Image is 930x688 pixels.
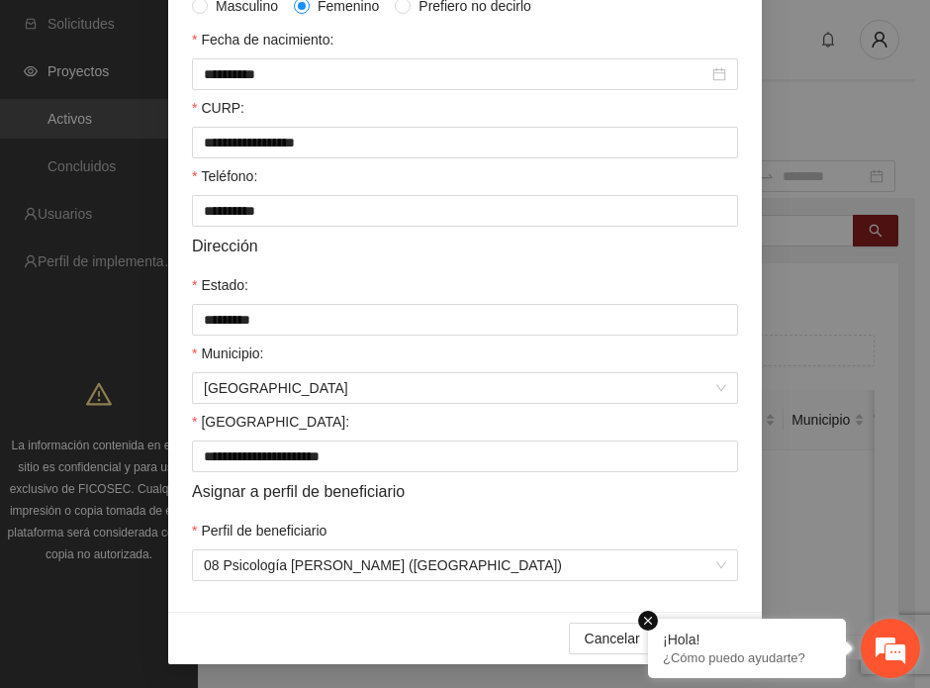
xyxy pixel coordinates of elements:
[663,632,831,647] div: ¡Hola!
[115,229,273,429] span: Estamos en línea.
[192,441,738,472] input: Colonia:
[663,650,831,665] p: ¿Cómo puedo ayudarte?
[192,479,405,504] span: Asignar a perfil de beneficiario
[192,127,738,158] input: CURP:
[204,373,726,403] span: Chihuahua
[325,10,372,57] div: Minimizar ventana de chat en vivo
[192,97,244,119] label: CURP:
[192,29,333,50] label: Fecha de nacimiento:
[192,343,263,364] label: Municipio:
[192,165,257,187] label: Teléfono:
[10,469,377,539] textarea: Escriba su mensaje y pulse “Intro”
[192,520,326,541] label: Perfil de beneficiario
[204,550,726,580] span: 08 Psicología Manuela Medina (Chihuahua)
[192,411,349,433] label: Colonia:
[192,234,258,258] span: Dirección
[192,274,248,296] label: Estado:
[569,623,656,654] button: Cancelar
[192,304,738,336] input: Estado:
[192,195,738,227] input: Teléfono:
[103,101,332,127] div: Chatee con nosotros ahora
[585,628,640,649] span: Cancelar
[204,63,708,85] input: Fecha de nacimiento:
